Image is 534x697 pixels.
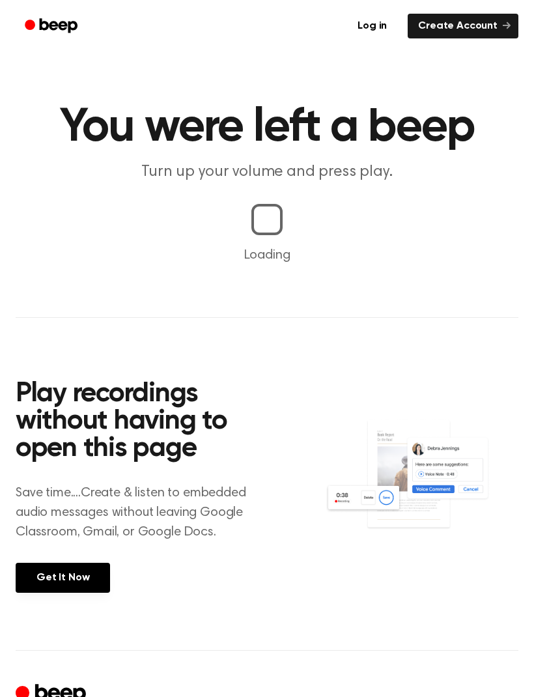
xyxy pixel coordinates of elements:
[16,246,518,265] p: Loading
[408,14,518,38] a: Create Account
[16,563,110,593] a: Get It Now
[16,14,89,39] a: Beep
[325,420,518,548] img: Voice Comments on Docs and Recording Widget
[344,11,400,41] a: Log in
[16,380,273,462] h2: Play recordings without having to open this page
[16,104,518,151] h1: You were left a beep
[16,483,273,542] p: Save time....Create & listen to embedded audio messages without leaving Google Classroom, Gmail, ...
[17,162,517,183] p: Turn up your volume and press play.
